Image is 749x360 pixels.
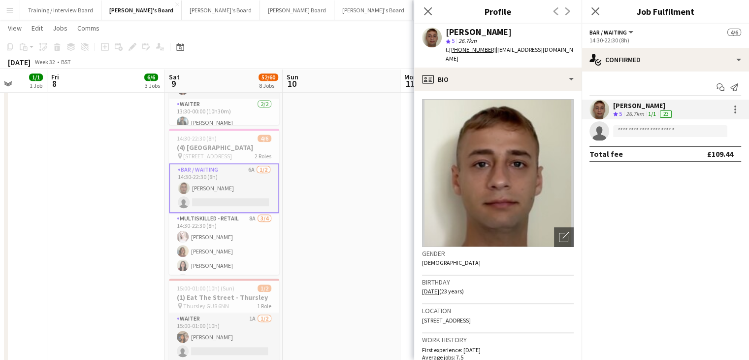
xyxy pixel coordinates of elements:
[422,259,481,266] span: [DEMOGRAPHIC_DATA]
[660,110,672,118] div: 23
[169,163,279,213] app-card-role: Bar / Waiting6A1/214:30-22:30 (8h)[PERSON_NAME]
[449,46,496,53] tcxspan: Call +447512683410 via 3CX
[334,0,413,20] button: [PERSON_NAME]'s Board
[589,149,623,159] div: Total fee
[422,249,574,258] h3: Gender
[413,0,491,20] button: [PERSON_NAME]'s Board
[422,99,574,247] img: Crew avatar or photo
[258,135,271,142] span: 4/6
[285,78,298,89] span: 10
[613,101,674,110] div: [PERSON_NAME]
[404,72,417,81] span: Mon
[422,317,471,324] span: [STREET_ADDRESS]
[422,335,574,344] h3: Work history
[169,99,279,146] app-card-role: Waiter2/213:30-00:00 (10h30m)[PERSON_NAME]
[8,24,22,33] span: View
[582,48,749,72] div: Confirmed
[259,73,278,81] span: 52/60
[167,78,180,89] span: 9
[4,22,26,35] a: View
[589,29,635,36] button: Bar / Waiting
[183,302,229,310] span: Thursley GU8 6NN
[589,29,627,36] span: Bar / Waiting
[456,37,479,44] span: 26.7km
[403,78,417,89] span: 11
[169,72,180,81] span: Sat
[49,22,71,35] a: Jobs
[260,0,334,20] button: [PERSON_NAME] Board
[259,82,278,89] div: 8 Jobs
[648,110,656,117] app-skills-label: 1/1
[422,278,574,287] h3: Birthday
[624,110,646,118] div: 26.7km
[422,346,574,354] p: First experience: [DATE]
[145,82,160,89] div: 3 Jobs
[257,302,271,310] span: 1 Role
[177,285,234,292] span: 15:00-01:00 (10h) (Sun)
[53,24,67,33] span: Jobs
[446,46,573,62] span: | [EMAIL_ADDRESS][DOMAIN_NAME]
[101,0,182,20] button: [PERSON_NAME]'s Board
[169,129,279,275] app-job-card: 14:30-22:30 (8h)4/6(4) [GEOGRAPHIC_DATA] [STREET_ADDRESS]2 RolesBar / Waiting6A1/214:30-22:30 (8h...
[554,227,574,247] div: Open photos pop-in
[8,57,31,67] div: [DATE]
[29,73,43,81] span: 1/1
[73,22,103,35] a: Comms
[446,28,512,36] div: [PERSON_NAME]
[169,143,279,152] h3: (4) [GEOGRAPHIC_DATA]
[28,22,47,35] a: Edit
[707,149,733,159] div: £109.44
[20,0,101,20] button: Training / Interview Board
[452,37,455,44] span: 5
[169,213,279,289] app-card-role: Multiskilled - Retail8A3/414:30-22:30 (8h)[PERSON_NAME][PERSON_NAME][PERSON_NAME]
[177,135,217,142] span: 14:30-22:30 (8h)
[255,152,271,160] span: 2 Roles
[727,29,741,36] span: 4/6
[582,5,749,18] h3: Job Fulfilment
[589,36,741,44] div: 14:30-22:30 (8h)
[61,58,71,66] div: BST
[422,288,439,295] tcxspan: Call 28-06-2002 via 3CX
[287,72,298,81] span: Sun
[144,73,158,81] span: 6/6
[30,82,42,89] div: 1 Job
[446,46,496,53] span: t.
[422,306,574,315] h3: Location
[414,5,582,18] h3: Profile
[77,24,99,33] span: Comms
[183,152,232,160] span: [STREET_ADDRESS]
[33,58,57,66] span: Week 32
[32,24,43,33] span: Edit
[182,0,260,20] button: [PERSON_NAME]'s Board
[51,72,59,81] span: Fri
[50,78,59,89] span: 8
[422,288,464,295] span: (23 years)
[169,293,279,302] h3: (1) Eat The Street - Thursley
[619,110,622,117] span: 5
[414,68,582,91] div: Bio
[258,285,271,292] span: 1/2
